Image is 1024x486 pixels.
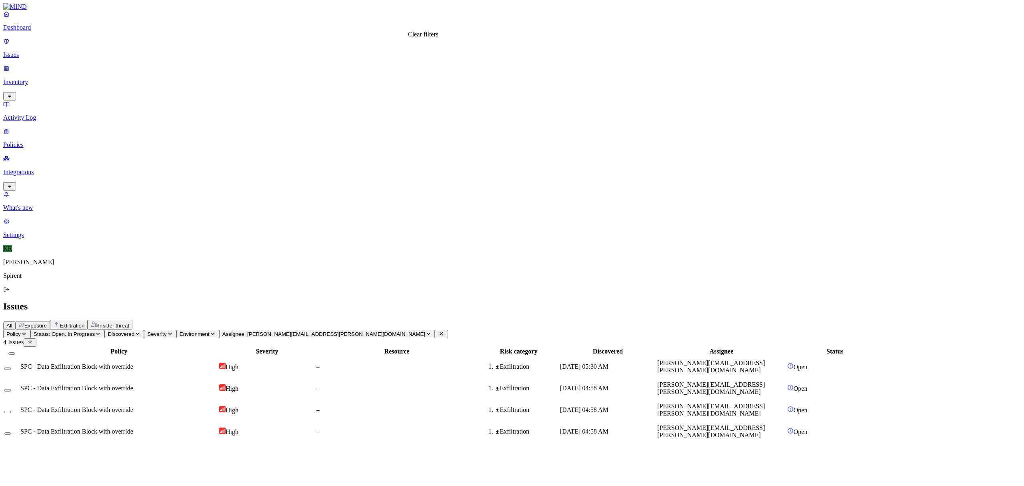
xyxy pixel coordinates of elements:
[6,323,12,329] span: All
[787,384,794,391] img: status-open
[316,428,320,435] span: –
[794,385,808,392] span: Open
[657,424,765,438] span: [PERSON_NAME][EMAIL_ADDRESS][PERSON_NAME][DOMAIN_NAME]
[794,428,808,435] span: Open
[479,348,558,355] div: Risk category
[787,363,794,369] img: status-open
[3,272,1021,279] p: Spirent
[3,10,1021,31] a: Dashboard
[3,38,1021,58] a: Issues
[219,363,226,369] img: severity-high
[180,331,210,337] span: Environment
[8,352,15,355] button: Select all
[316,385,320,392] span: –
[3,301,1021,312] h2: Issues
[560,385,608,392] span: [DATE] 04:58 AM
[495,363,558,370] div: Exfiltration
[3,24,1021,31] p: Dashboard
[219,348,315,355] div: Severity
[560,406,608,413] span: [DATE] 04:58 AM
[34,331,95,337] span: Status: Open, In Progress
[226,407,238,414] span: High
[3,128,1021,149] a: Policies
[20,406,133,413] span: SPC - Data Exfiltration Block with override
[3,245,12,252] span: KR
[219,428,226,434] img: severity-high
[3,100,1021,121] a: Activity Log
[408,31,438,38] div: Clear filters
[226,363,238,370] span: High
[3,141,1021,149] p: Policies
[316,348,477,355] div: Resource
[3,169,1021,176] p: Integrations
[3,339,24,345] span: 4 Issues
[226,428,238,435] span: High
[657,359,765,374] span: [PERSON_NAME][EMAIL_ADDRESS][PERSON_NAME][DOMAIN_NAME]
[3,3,1021,10] a: MIND
[3,3,27,10] img: MIND
[3,218,1021,239] a: Settings
[3,78,1021,86] p: Inventory
[3,51,1021,58] p: Issues
[657,381,765,395] span: [PERSON_NAME][EMAIL_ADDRESS][PERSON_NAME][DOMAIN_NAME]
[794,407,808,414] span: Open
[20,348,218,355] div: Policy
[3,114,1021,121] p: Activity Log
[4,411,11,413] button: Select row
[6,331,21,337] span: Policy
[787,348,883,355] div: Status
[222,331,425,337] span: Assignee: [PERSON_NAME][EMAIL_ADDRESS][PERSON_NAME][DOMAIN_NAME]
[4,432,11,435] button: Select row
[495,428,558,435] div: Exfiltration
[20,428,133,435] span: SPC - Data Exfiltration Block with override
[3,231,1021,239] p: Settings
[560,363,608,370] span: [DATE] 05:30 AM
[495,385,558,392] div: Exfiltration
[4,368,11,370] button: Select row
[219,406,226,412] img: severity-high
[657,348,786,355] div: Assignee
[98,323,129,329] span: Insider threat
[316,363,320,370] span: –
[147,331,166,337] span: Severity
[108,331,134,337] span: Discovered
[226,385,238,392] span: High
[3,191,1021,211] a: What's new
[495,406,558,414] div: Exfiltration
[3,259,1021,266] p: [PERSON_NAME]
[3,204,1021,211] p: What's new
[3,65,1021,99] a: Inventory
[657,403,765,417] span: [PERSON_NAME][EMAIL_ADDRESS][PERSON_NAME][DOMAIN_NAME]
[20,363,133,370] span: SPC - Data Exfiltration Block with override
[24,323,47,329] span: Exposure
[219,384,226,391] img: severity-high
[787,428,794,434] img: status-open
[316,406,320,413] span: –
[794,363,808,370] span: Open
[787,406,794,412] img: status-open
[4,389,11,392] button: Select row
[20,385,133,392] span: SPC - Data Exfiltration Block with override
[560,428,608,435] span: [DATE] 04:58 AM
[560,348,656,355] div: Discovered
[3,155,1021,189] a: Integrations
[60,323,84,329] span: Exfiltration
